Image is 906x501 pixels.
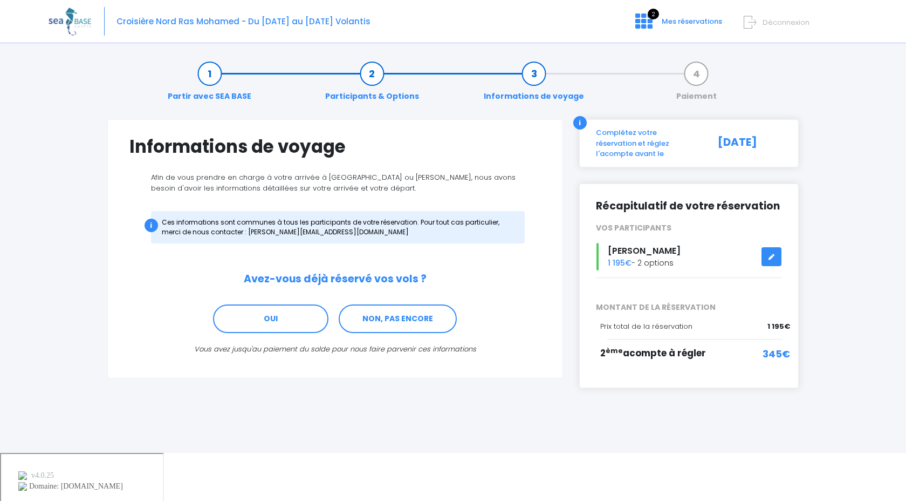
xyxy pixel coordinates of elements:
[213,304,328,334] a: OUI
[162,68,257,102] a: Partir avec SEA BASE
[116,16,370,27] span: Croisière Nord Ras Mohamed - Du [DATE] au [DATE] Volantis
[129,172,541,193] p: Afin de vous prendre en charge à votre arrivée à [GEOGRAPHIC_DATA] ou [PERSON_NAME], nous avons b...
[30,17,53,26] div: v 4.0.25
[56,64,83,71] div: Domaine
[478,68,589,102] a: Informations de voyage
[194,344,476,354] i: Vous avez jusqu'au paiement du solde pour nous faire parvenir ces informations
[588,243,791,270] div: - 2 options
[648,9,659,19] span: 2
[320,68,424,102] a: Participants & Options
[151,211,525,243] div: Ces informations sont communes à tous les participants de votre réservation. Pour tout cas partic...
[763,347,790,361] span: 345€
[627,20,729,30] a: 2 Mes réservations
[44,63,52,71] img: tab_domain_overview_orange.svg
[596,200,783,213] h2: Récapitulatif de votre réservation
[671,68,722,102] a: Paiement
[763,17,809,28] span: Déconnexion
[17,17,26,26] img: logo_orange.svg
[600,321,692,331] span: Prix total de la réservation
[588,127,706,159] div: Complétez votre réservation et réglez l'acompte avant le
[339,304,457,334] a: NON, PAS ENCORE
[145,219,158,232] div: i
[588,302,791,313] span: MONTANT DE LA RÉSERVATION
[129,136,541,157] h1: Informations de voyage
[662,16,722,26] span: Mes réservations
[573,116,587,130] div: i
[608,258,632,268] span: 1 195€
[706,127,791,159] div: [DATE]
[606,346,623,355] sup: ème
[134,64,165,71] div: Mots-clés
[28,28,122,37] div: Domaine: [DOMAIN_NAME]
[588,222,791,234] div: VOS PARTICIPANTS
[122,63,131,71] img: tab_keywords_by_traffic_grey.svg
[129,273,541,286] h2: Avez-vous déjà réservé vos vols ?
[608,245,681,257] span: [PERSON_NAME]
[17,28,26,37] img: website_grey.svg
[600,347,706,360] span: 2 acompte à régler
[767,321,790,332] span: 1 195€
